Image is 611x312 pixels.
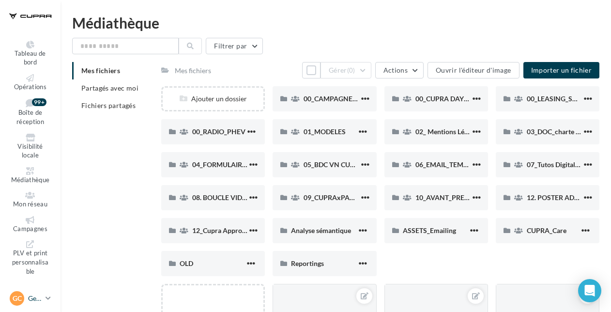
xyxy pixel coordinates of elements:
span: 09_CUPRAxPADEL [304,193,362,202]
span: Mon réseau [13,200,47,208]
button: Ouvrir l'éditeur d'image [428,62,519,78]
span: 10_AVANT_PREMIÈRES_CUPRA (VENTES PRIVEES) [415,193,574,202]
button: Actions [375,62,424,78]
div: Ajouter un dossier [163,94,263,104]
span: Partagés avec moi [81,84,138,92]
span: 04_FORMULAIRE DES DEMANDES CRÉATIVES [192,160,336,169]
span: (0) [347,66,355,74]
p: Gestionnaire CUPRA [28,294,42,303]
button: Gérer(0) [321,62,371,78]
span: ASSETS_Emailing [403,226,456,234]
div: 99+ [32,98,46,106]
span: OLD [180,259,193,267]
span: Visibilité locale [17,142,43,159]
span: 05_BDC VN CUPRA [304,160,364,169]
span: 00_CAMPAGNE_SEPTEMBRE [304,94,394,103]
a: Mon réseau [8,189,53,210]
span: Importer un fichier [531,66,592,74]
a: PLV et print personnalisable [8,238,53,277]
span: 00_RADIO_PHEV [192,127,245,136]
div: Médiathèque [72,16,599,30]
span: Analyse sémantique [291,226,351,234]
div: Mes fichiers [175,66,211,76]
span: 08. BOUCLE VIDEO ECRAN SHOWROOM [192,193,320,202]
span: Médiathèque [11,176,50,184]
span: Campagnes [13,225,47,233]
span: CUPRA_Care [527,226,566,234]
span: Actions [383,66,408,74]
span: 07_Tutos Digitaleo [527,160,582,169]
a: Campagnes [8,214,53,235]
a: Visibilité locale [8,132,53,161]
span: 12_Cupra Approved_OCCASIONS_GARANTIES [192,226,336,234]
a: Médiathèque [8,165,53,186]
span: 06_EMAIL_TEMPLATE HTML CUPRA [415,160,528,169]
span: Mes fichiers [81,66,120,75]
span: Fichiers partagés [81,101,136,109]
button: Importer un fichier [523,62,600,78]
span: 12. POSTER ADEME [527,193,588,202]
span: 01_MODELES [304,127,346,136]
a: Opérations [8,72,53,93]
a: Boîte de réception 99+ [8,96,53,127]
span: Opérations [14,83,46,91]
span: Tableau de bord [15,49,46,66]
span: PLV et print personnalisable [12,250,49,275]
a: GC Gestionnaire CUPRA [8,289,53,308]
span: GC [13,294,22,303]
span: Reportings [291,259,324,267]
a: Tableau de bord [8,39,53,68]
span: 02_ Mentions Légales [415,127,479,136]
span: 00_CUPRA DAYS (JPO) [415,94,486,103]
button: Filtrer par [206,38,263,54]
div: Open Intercom Messenger [578,279,601,302]
span: Boîte de réception [16,109,44,126]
